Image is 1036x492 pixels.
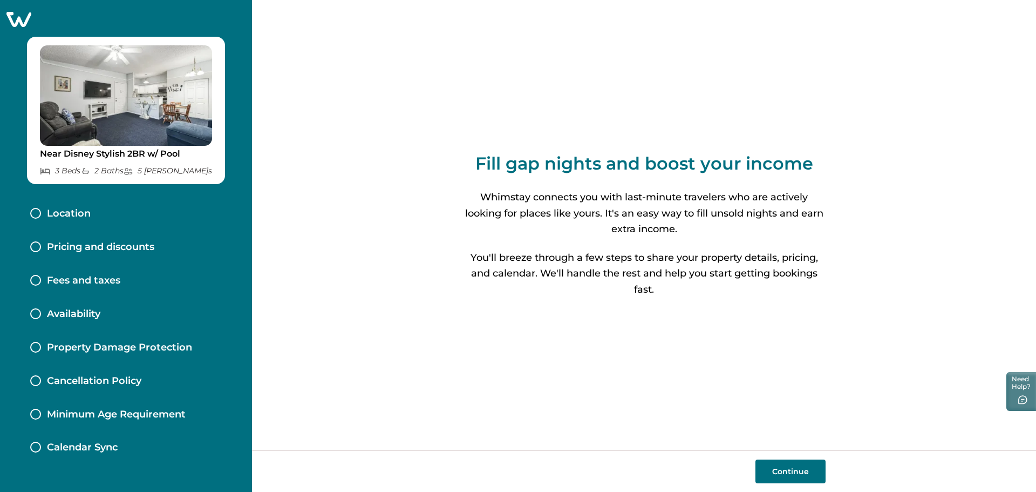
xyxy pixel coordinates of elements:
[475,153,813,174] p: Fill gap nights and boost your income
[81,166,124,176] p: 2 Bath s
[47,442,118,454] p: Calendar Sync
[463,190,826,237] p: Whimstay connects you with last-minute travelers who are actively looking for places like yours. ...
[124,166,212,176] p: 5 [PERSON_NAME] s
[47,375,141,387] p: Cancellation Policy
[47,241,154,253] p: Pricing and discounts
[40,149,212,159] p: Near Disney Stylish 2BR w/ Pool
[47,308,100,320] p: Availability
[755,460,826,483] button: Continue
[47,208,91,220] p: Location
[463,250,826,298] p: You'll breeze through a few steps to share your property details, pricing, and calendar. We'll ha...
[40,166,80,176] p: 3 Bed s
[47,342,192,354] p: Property Damage Protection
[40,45,212,146] img: propertyImage_Near Disney Stylish 2BR w/ Pool
[47,409,186,421] p: Minimum Age Requirement
[47,275,120,287] p: Fees and taxes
